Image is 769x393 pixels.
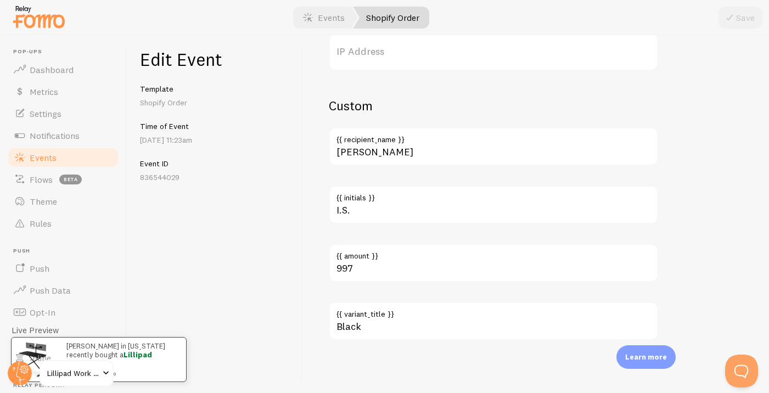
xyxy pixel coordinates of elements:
a: Lillipad Work Solutions [40,360,114,386]
span: Inline [30,352,51,363]
label: {{ recipient_name }} [329,127,658,146]
span: Dashboard [30,64,74,75]
label: {{ initials }} [329,186,658,204]
div: Learn more [616,345,676,369]
a: Theme [7,190,120,212]
span: Push [30,263,49,274]
label: IP Address [329,32,658,71]
h5: Template [140,84,289,94]
span: Flows [30,174,53,185]
span: Opt-In [30,307,55,318]
h5: Time of Event [140,121,289,131]
p: 836544029 [140,172,289,183]
a: Push Data [7,279,120,301]
span: Rules [30,218,52,229]
a: Settings [7,103,120,125]
a: Notifications [7,125,120,147]
span: Theme [30,196,57,207]
p: [DATE] 11:23am [140,134,289,145]
img: fomo-relay-logo-orange.svg [12,3,66,31]
label: {{ amount }} [329,244,658,262]
span: Pop-ups [13,48,120,55]
span: Push Data [30,285,71,296]
iframe: Help Scout Beacon - Open [725,355,758,388]
a: Flows beta [7,169,120,190]
span: Events [30,152,57,163]
p: Learn more [625,352,667,362]
span: beta [59,175,82,184]
a: Rules [7,212,120,234]
span: Inline [13,336,120,344]
a: Push [7,257,120,279]
span: Metrics [30,86,58,97]
span: Push [13,248,120,255]
a: Metrics [7,81,120,103]
h5: Event ID [140,159,289,169]
h1: Edit Event [140,48,289,71]
a: Dashboard [7,59,120,81]
span: Lillipad Work Solutions [47,367,99,380]
span: Notifications [30,130,80,141]
a: Inline [7,347,120,369]
a: Events [7,147,120,169]
label: {{ variant_title }} [329,302,658,321]
span: Settings [30,108,61,119]
a: Opt-In [7,301,120,323]
p: Shopify Order [140,97,289,108]
h2: Custom [329,97,658,114]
